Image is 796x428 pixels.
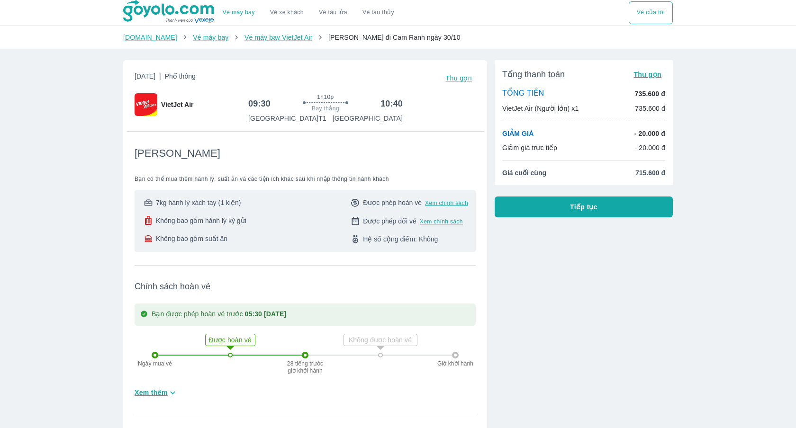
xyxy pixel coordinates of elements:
[380,98,403,109] h6: 10:40
[502,69,565,80] span: Tổng thanh toán
[434,360,477,367] p: Giờ khởi hành
[634,129,665,138] p: - 20.000 đ
[317,93,334,101] span: 1h10p
[215,1,402,24] div: choose transportation mode
[165,72,196,80] span: Phổ thông
[502,104,579,113] p: VietJet Air (Người lớn) x1
[363,216,416,226] span: Được phép đổi vé
[248,98,271,109] h6: 09:30
[442,71,476,85] button: Thu gọn
[445,74,472,82] span: Thu gọn
[333,114,403,123] p: [GEOGRAPHIC_DATA]
[245,310,287,318] strong: 05:30 [DATE]
[159,72,161,80] span: |
[363,198,422,207] span: Được phép hoàn vé
[502,168,546,178] span: Giá cuối cùng
[156,216,246,225] span: Không bao gồm hành lý ký gửi
[123,33,673,42] nav: breadcrumb
[570,202,597,212] span: Tiếp tục
[635,104,665,113] p: 735.600 đ
[156,234,227,243] span: Không bao gồm suất ăn
[135,147,220,160] span: [PERSON_NAME]
[270,9,304,16] a: Vé xe khách
[630,68,665,81] button: Thu gọn
[248,114,326,123] p: [GEOGRAPHIC_DATA] T1
[135,71,196,85] span: [DATE]
[207,335,254,345] p: Được hoàn vé
[420,218,463,225] button: Xem chính sách
[311,1,355,24] a: Vé tàu lửa
[123,34,177,41] a: [DOMAIN_NAME]
[495,196,673,217] button: Tiếp tục
[244,34,312,41] a: Vé máy bay VietJet Air
[502,89,544,99] p: TỔNG TIỀN
[135,388,168,397] span: Xem thêm
[355,1,402,24] button: Vé tàu thủy
[629,1,673,24] button: Vé của tôi
[363,234,438,244] span: Hệ số cộng điểm: Không
[161,100,193,109] span: VietJet Air
[635,168,665,178] span: 715.600 đ
[156,198,241,207] span: 7kg hành lý xách tay (1 kiện)
[135,281,476,292] span: Chính sách hoàn vé
[193,34,228,41] a: Vé máy bay
[286,360,324,374] p: 28 tiếng trước giờ khởi hành
[135,175,476,183] span: Bạn có thể mua thêm hành lý, suất ăn và các tiện ích khác sau khi nhập thông tin hành khách
[633,71,661,78] span: Thu gọn
[312,105,339,112] span: Bay thẳng
[134,360,176,367] p: Ngày mua vé
[502,143,557,152] p: Giảm giá trực tiếp
[425,199,468,207] button: Xem chính sách
[345,335,416,345] p: Không được hoàn vé
[131,385,181,401] button: Xem thêm
[152,309,286,320] p: Bạn được phép hoàn vé trước
[635,89,665,98] p: 735.600 đ
[328,34,461,41] span: [PERSON_NAME] đi Cam Ranh ngày 30/10
[502,129,534,138] p: GIẢM GIÁ
[223,9,255,16] a: Vé máy bay
[629,1,673,24] div: choose transportation mode
[634,143,665,152] p: - 20.000 đ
